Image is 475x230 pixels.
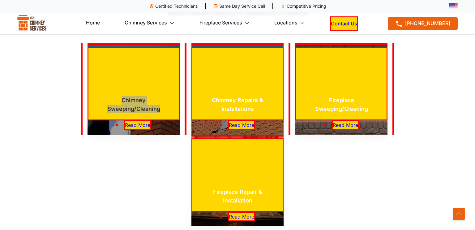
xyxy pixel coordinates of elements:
[155,3,198,9] p: Certified Technicians
[274,16,305,29] a: Locations
[17,15,46,32] img: logo
[302,96,380,113] p: Fireplace Sweeping/Cleaning
[330,16,358,31] a: Contact Us
[88,45,180,135] img: team image
[191,138,284,212] a: Fireplace Repair & Installation
[295,47,387,120] a: Fireplace Sweeping/Cleaning
[88,47,180,120] a: Chimney Sweeping/Cleaning
[199,96,276,113] p: Chimney Repairs & Installations
[228,120,255,130] a: Read More
[199,16,250,29] a: Fireplace Services
[219,3,265,9] p: Same Day Service Call
[295,45,387,135] img: team image
[86,16,100,29] a: Home
[199,188,276,205] p: Fireplace Repair & Installation
[124,120,151,130] a: Read More
[125,16,174,29] a: Chimney Services
[388,17,458,30] a: [PHONE_NUMBER]
[287,3,326,9] p: Competitive Pricing
[95,96,173,113] p: Chimney Sweeping/Cleaning
[191,47,284,120] a: Chimney Repairs & Installations
[191,45,284,135] img: team image
[405,20,450,26] span: [PHONE_NUMBER]
[332,120,359,130] a: Read More
[191,137,284,226] img: team image
[228,212,255,221] a: Read More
